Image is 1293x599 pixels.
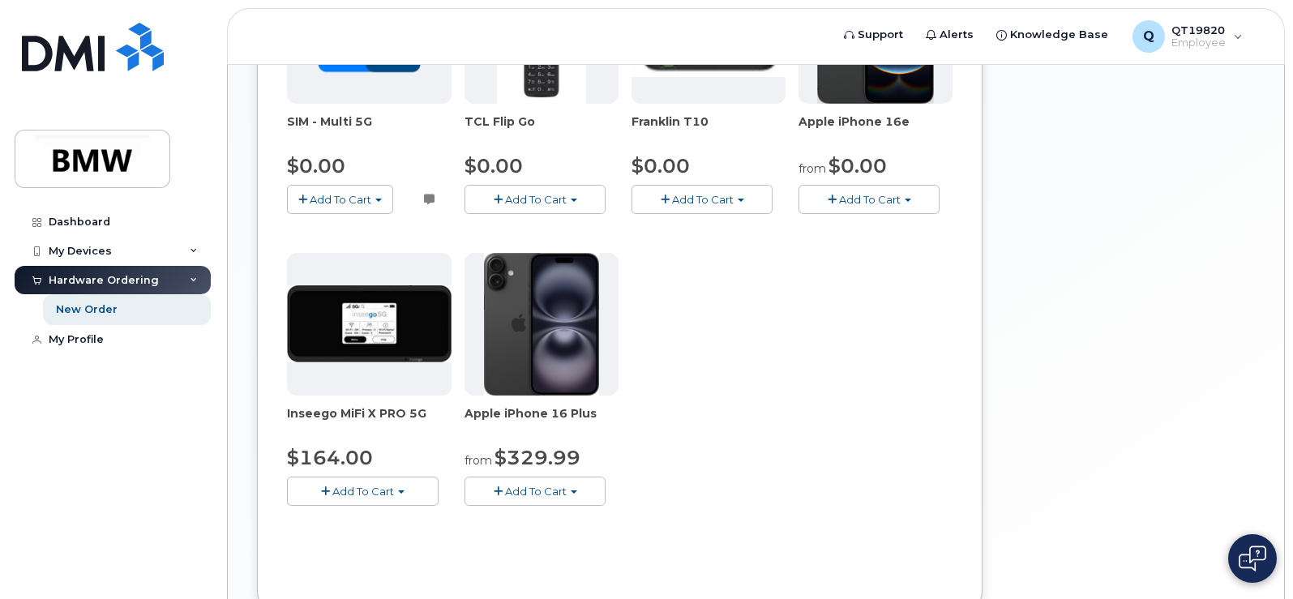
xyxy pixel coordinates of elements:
[940,27,974,43] span: Alerts
[505,193,567,206] span: Add To Cart
[798,185,940,213] button: Add To Cart
[632,113,786,146] div: Franklin T10
[828,154,887,178] span: $0.00
[858,27,903,43] span: Support
[465,477,606,505] button: Add To Cart
[632,154,690,178] span: $0.00
[672,193,734,206] span: Add To Cart
[1171,36,1226,49] span: Employee
[287,446,373,469] span: $164.00
[287,154,345,178] span: $0.00
[1143,27,1154,46] span: Q
[465,405,619,438] div: Apple iPhone 16 Plus
[505,485,567,498] span: Add To Cart
[985,19,1120,51] a: Knowledge Base
[798,161,826,176] small: from
[287,477,439,505] button: Add To Cart
[1239,546,1266,571] img: Open chat
[833,19,914,51] a: Support
[287,285,452,362] img: cut_small_inseego_5G.jpg
[465,113,619,146] div: TCL Flip Go
[1171,24,1226,36] span: QT19820
[484,253,598,396] img: iphone_16_plus.png
[287,405,452,438] div: Inseego MiFi X PRO 5G
[332,485,394,498] span: Add To Cart
[1010,27,1108,43] span: Knowledge Base
[839,193,901,206] span: Add To Cart
[465,154,523,178] span: $0.00
[310,193,371,206] span: Add To Cart
[1121,20,1254,53] div: QT19820
[798,113,953,146] div: Apple iPhone 16e
[287,113,452,146] div: SIM - Multi 5G
[495,446,580,469] span: $329.99
[914,19,985,51] a: Alerts
[465,453,492,468] small: from
[632,185,773,213] button: Add To Cart
[287,185,393,213] button: Add To Cart
[465,185,606,213] button: Add To Cart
